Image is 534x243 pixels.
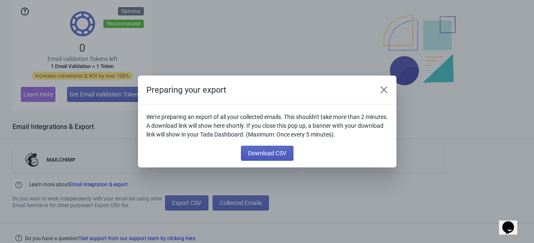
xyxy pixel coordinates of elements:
[376,82,391,97] button: Close
[146,113,388,139] p: We're preparing an export of all your collected emails. This shouldn't take more than 2 minutes. ...
[499,210,526,235] iframe: chat widget
[146,84,368,96] h2: Preparing your export
[248,150,286,157] span: Download CSV
[241,146,293,161] button: Download CSV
